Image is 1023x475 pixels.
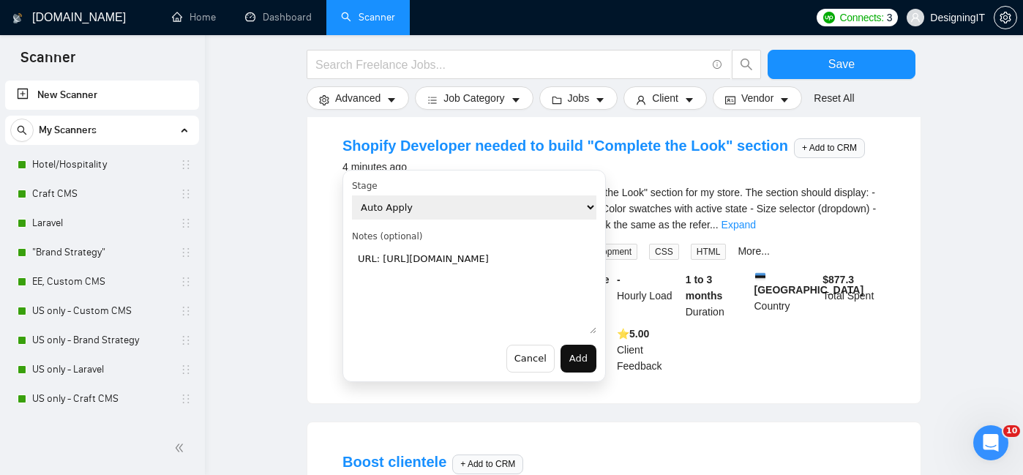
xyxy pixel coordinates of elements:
[568,90,590,106] span: Jobs
[820,272,888,320] div: Total Spent
[741,90,773,106] span: Vendor
[691,244,727,260] span: HTML
[839,10,883,26] span: Connects:
[32,267,171,296] a: EE, Custom CMS
[5,81,199,110] li: New Scanner
[180,364,192,375] span: holder
[342,187,876,231] span: I need a Shopify developer to create a custom "Complete the Look" section for my store. The secti...
[32,150,171,179] a: Hotel/Hospitality
[386,94,397,105] span: caret-down
[506,345,555,373] button: Cancel
[32,238,171,267] a: "Brand Strategy"
[180,247,192,258] span: holder
[561,345,596,373] button: Add
[752,272,820,320] div: Country
[754,272,864,296] b: [GEOGRAPHIC_DATA]
[340,326,408,374] div: Avg Rate Paid
[614,326,683,374] div: Client Feedback
[732,58,760,71] span: search
[174,441,189,455] span: double-left
[684,94,694,105] span: caret-down
[617,274,621,285] b: -
[1003,425,1020,437] span: 10
[823,12,835,23] img: upwork-logo.png
[595,94,605,105] span: caret-down
[415,86,533,110] button: barsJob Categorycaret-down
[828,55,855,73] span: Save
[245,11,312,23] a: dashboardDashboard
[180,159,192,171] span: holder
[10,119,34,142] button: search
[683,272,752,320] div: Duration
[341,11,395,23] a: searchScanner
[443,90,504,106] span: Job Category
[180,188,192,200] span: holder
[994,12,1017,23] a: setting
[342,454,446,470] a: Boost clientele
[32,326,171,355] a: US only - Brand Strategy
[713,86,802,110] button: idcardVendorcaret-down
[427,94,438,105] span: bars
[452,455,523,474] button: + Add to CRM
[319,94,329,105] span: setting
[548,274,609,285] b: Intermediate
[180,334,192,346] span: holder
[822,274,854,285] b: $ 877.3
[352,179,596,192] label: Stage
[12,7,23,30] img: logo
[686,274,723,302] b: 1 to 3 months
[994,6,1017,29] button: setting
[180,276,192,288] span: holder
[814,90,854,106] a: Reset All
[614,272,683,320] div: Hourly Load
[738,245,770,257] a: More...
[315,56,706,74] input: Search Freelance Jobs...
[335,90,381,106] span: Advanced
[511,94,521,105] span: caret-down
[725,94,735,105] span: idcard
[794,138,865,158] button: + Add to CRM
[910,12,921,23] span: user
[732,50,761,79] button: search
[180,305,192,317] span: holder
[887,10,893,26] span: 3
[539,86,618,110] button: folderJobscaret-down
[652,90,678,106] span: Client
[617,328,649,340] b: ⭐️ 5.00
[180,217,192,229] span: holder
[32,414,171,443] a: US only - Hotel/Hospitality
[352,230,596,243] label: Notes (optional)
[779,94,790,105] span: caret-down
[710,219,719,231] span: ...
[755,272,765,282] img: 🇪🇪
[9,47,87,78] span: Scanner
[180,393,192,405] span: holder
[32,179,171,209] a: Craft CMS
[342,138,788,154] a: Shopify Developer needed to build "Complete the Look" section
[649,244,679,260] span: CSS
[342,158,865,176] div: 4 minutes ago
[623,86,707,110] button: userClientcaret-down
[11,125,33,135] span: search
[768,50,915,79] button: Save
[713,60,722,70] span: info-circle
[32,384,171,414] a: US only - Craft CMS
[39,116,97,145] span: My Scanners
[994,12,1016,23] span: setting
[552,94,562,105] span: folder
[340,272,408,320] div: GigRadar Score
[172,11,216,23] a: homeHome
[636,94,646,105] span: user
[722,219,756,231] a: Expand
[32,355,171,384] a: US only - Laravel
[17,81,187,110] a: New Scanner
[32,296,171,326] a: US only - Custom CMS
[307,86,409,110] button: settingAdvancedcaret-down
[32,209,171,238] a: Laravel
[973,425,1008,460] iframe: Intercom live chat
[342,184,885,233] div: I need a Shopify developer to create a custom "Complete the Look" section for my store. The secti...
